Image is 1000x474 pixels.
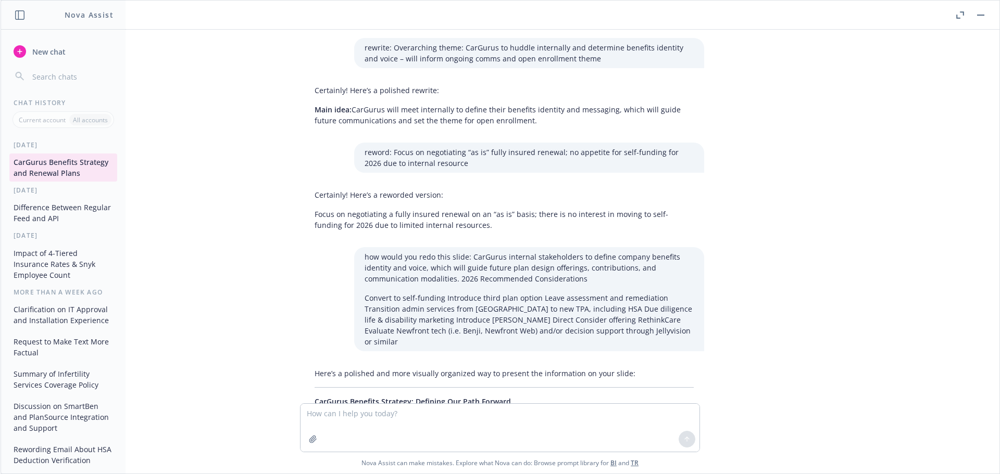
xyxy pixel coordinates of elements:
button: Request to Make Text More Factual [9,333,117,361]
span: Nova Assist can make mistakes. Explore what Nova can do: Browse prompt library for and [361,452,639,473]
p: how would you redo this slide: CarGurus internal stakeholders to define company benefits identity... [365,251,694,284]
div: [DATE] [1,186,126,195]
p: CarGurus will meet internally to define their benefits identity and messaging, which will guide f... [315,104,694,126]
p: Current account [19,116,66,124]
button: Summary of Infertility Services Coverage Policy [9,365,117,393]
button: Difference Between Regular Feed and API [9,199,117,227]
button: New chat [9,42,117,61]
p: Focus on negotiating a fully insured renewal on an “as is” basis; there is no interest in moving ... [315,209,694,230]
div: Chat History [1,98,126,107]
p: rewrite: Overarching theme: CarGurus to huddle internally and determine benefits identity and voi... [365,42,694,64]
span: Main idea: [315,105,352,114]
button: Impact of 4-Tiered Insurance Rates & Snyk Employee Count [9,245,117,284]
p: Certainly! Here’s a reworded version: [315,189,694,200]
h1: Nova Assist [65,9,114,20]
p: Certainly! Here’s a polished rewrite: [315,85,694,96]
p: Convert to self-funding Introduce third plan option Leave assessment and remediation Transition a... [365,292,694,347]
span: New chat [30,46,66,57]
button: Rewording Email About HSA Deduction Verification [9,441,117,469]
button: CarGurus Benefits Strategy and Renewal Plans [9,153,117,182]
p: All accounts [73,116,108,124]
p: Here’s a polished and more visually organized way to present the information on your slide: [315,368,694,379]
button: Discussion on SmartBen and PlanSource Integration and Support [9,398,117,437]
a: BI [610,458,617,467]
input: Search chats [30,69,113,84]
p: reword: Focus on negotiating “as is” fully insured renewal; no appetite for self-funding for 2026... [365,147,694,169]
button: Clarification on IT Approval and Installation Experience [9,301,117,329]
a: TR [631,458,639,467]
div: More than a week ago [1,288,126,297]
span: CarGurus Benefits Strategy: Defining Our Path Forward [315,396,511,406]
div: [DATE] [1,231,126,240]
div: [DATE] [1,140,126,149]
